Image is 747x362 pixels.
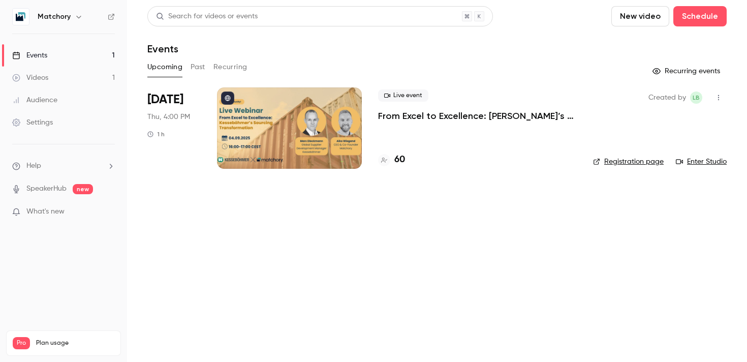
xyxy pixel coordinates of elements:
h1: Events [147,43,178,55]
span: Created by [648,92,686,104]
span: Thu, 4:00 PM [147,112,190,122]
span: Help [26,161,41,171]
div: Sep 4 Thu, 4:00 PM (Europe/Berlin) [147,87,201,169]
div: 1 h [147,130,165,138]
h4: 60 [394,153,405,167]
span: Laura Banciu [690,92,702,104]
div: Audience [12,95,57,105]
button: New video [611,6,669,26]
span: LB [693,92,700,104]
li: help-dropdown-opener [12,161,115,171]
a: SpeakerHub [26,184,67,194]
h6: Matchory [38,12,71,22]
a: Registration page [593,157,664,167]
img: Matchory [13,9,29,25]
span: [DATE] [147,92,183,108]
div: Videos [12,73,48,83]
span: Plan usage [36,339,114,347]
a: From Excel to Excellence: [PERSON_NAME]’s Sourcing Transformation [378,110,577,122]
button: Upcoming [147,59,182,75]
a: 60 [378,153,405,167]
button: Past [191,59,205,75]
div: Search for videos or events [156,11,258,22]
button: Recurring [213,59,247,75]
span: What's new [26,206,65,217]
span: new [73,184,93,194]
button: Schedule [673,6,727,26]
div: Settings [12,117,53,128]
span: Pro [13,337,30,349]
button: Recurring events [648,63,727,79]
a: Enter Studio [676,157,727,167]
div: Events [12,50,47,61]
span: Live event [378,89,428,102]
